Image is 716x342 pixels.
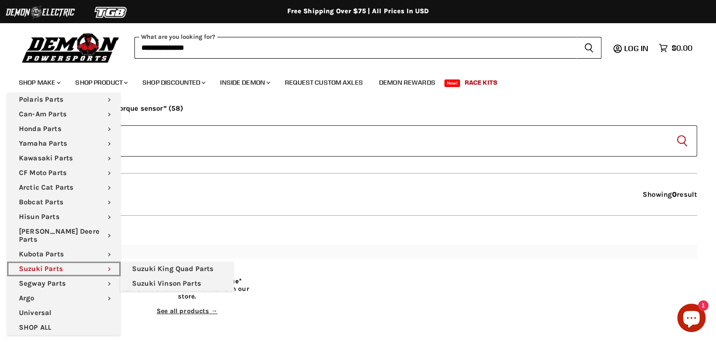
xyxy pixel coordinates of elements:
a: Shop Discounted [135,73,211,92]
span: Log in [624,44,648,53]
ul: Main menu [12,69,690,92]
img: Demon Powersports [19,31,123,64]
button: Search [674,133,689,149]
a: Suzuki King Quad Parts [120,262,234,276]
a: Argo [7,291,121,306]
a: Can-Am Parts [7,107,121,122]
a: Polaris Parts [7,92,121,107]
form: Product [134,37,601,59]
img: Demon Electric Logo 2 [5,3,76,21]
a: Request Custom Axles [278,73,370,92]
span: Showing result [643,190,697,199]
a: Arctic Cat Parts [7,180,121,195]
a: Inside Demon [213,73,276,92]
a: Suzuki Vinson Parts [120,276,234,291]
a: $0.00 [654,41,697,55]
inbox-online-store-chat: Shopify online store chat [674,304,708,334]
nav: Breadcrumbs [19,105,697,113]
form: Product [19,125,697,157]
a: Universal [7,306,121,320]
input: When autocomplete results are available use up and down arrows to review and enter to select [134,37,576,59]
a: Hisun Parts [7,210,121,224]
a: Shop Make [12,73,66,92]
a: Yamaha Parts [7,136,121,151]
img: TGB Logo 2 [76,3,147,21]
a: See all products → [157,307,218,315]
input: When autocomplete results are available use up and down arrows to review and enter to select [19,125,697,157]
a: Shop Product [68,73,133,92]
a: Race Kits [458,73,504,92]
a: Segway Parts [7,276,121,291]
ul: Main menu [7,92,121,335]
a: Kubota Parts [7,247,121,262]
button: Search [576,37,601,59]
a: Kawasaki Parts [7,151,121,166]
a: CF Moto Parts [7,166,121,180]
span: $0.00 [672,44,692,53]
a: Bobcat Parts [7,195,121,210]
a: Suzuki Parts [7,262,121,276]
a: Log in [620,44,654,53]
a: [PERSON_NAME] Deere Parts [7,224,121,247]
strong: 0 [672,190,677,199]
ul: Main menu [120,262,234,291]
a: SHOP ALL [7,320,121,335]
a: Demon Rewards [372,73,442,92]
span: New! [444,79,460,87]
a: Honda Parts [7,122,121,136]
